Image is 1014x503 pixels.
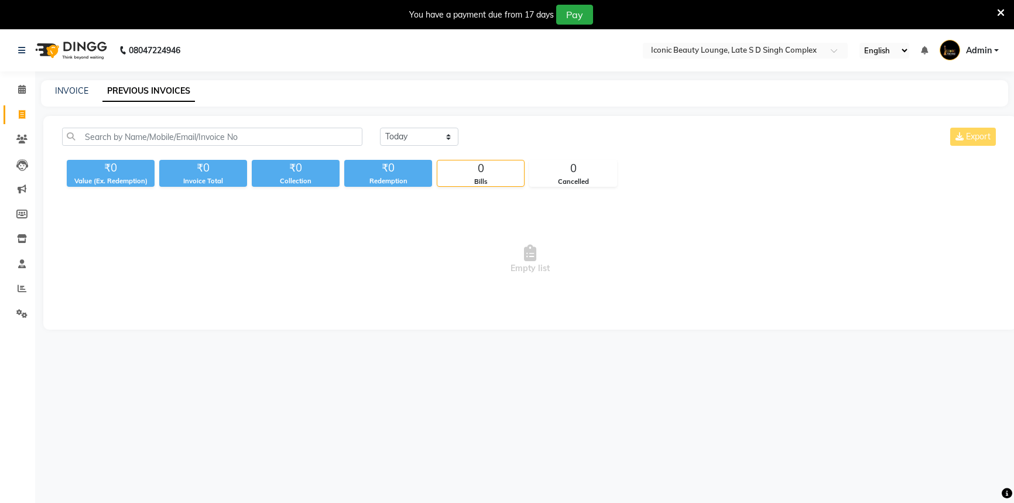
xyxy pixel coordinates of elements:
div: ₹0 [252,160,340,176]
img: logo [30,34,110,67]
div: Bills [437,177,524,187]
div: ₹0 [159,160,247,176]
b: 08047224946 [129,34,180,67]
div: ₹0 [344,160,432,176]
img: Admin [940,40,960,60]
div: Invoice Total [159,176,247,186]
div: 0 [530,160,616,177]
div: You have a payment due from 17 days [409,9,554,21]
input: Search by Name/Mobile/Email/Invoice No [62,128,362,146]
div: Cancelled [530,177,616,187]
div: 0 [437,160,524,177]
a: INVOICE [55,85,88,96]
button: Pay [556,5,593,25]
span: Admin [966,45,992,57]
div: Collection [252,176,340,186]
span: Empty list [62,201,998,318]
div: ₹0 [67,160,155,176]
div: Redemption [344,176,432,186]
a: PREVIOUS INVOICES [102,81,195,102]
div: Value (Ex. Redemption) [67,176,155,186]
